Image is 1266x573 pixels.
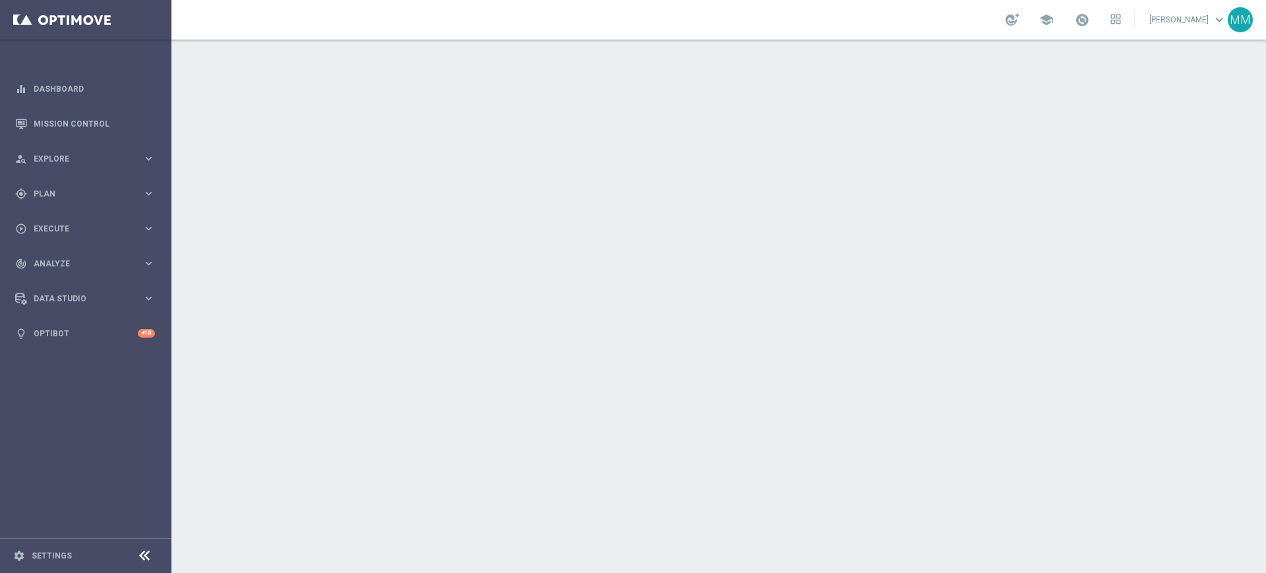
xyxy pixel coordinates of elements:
[1148,10,1228,30] a: [PERSON_NAME]keyboard_arrow_down
[15,293,156,304] button: Data Studio keyboard_arrow_right
[34,295,142,303] span: Data Studio
[15,83,27,95] i: equalizer
[15,153,27,165] i: person_search
[15,153,142,165] div: Explore
[15,258,156,269] button: track_changes Analyze keyboard_arrow_right
[34,71,155,106] a: Dashboard
[15,224,156,234] button: play_circle_outline Execute keyboard_arrow_right
[1228,7,1253,32] div: MM
[15,84,156,94] button: equalizer Dashboard
[142,187,155,200] i: keyboard_arrow_right
[142,152,155,165] i: keyboard_arrow_right
[15,328,156,339] button: lightbulb Optibot +10
[15,316,155,351] div: Optibot
[15,106,155,141] div: Mission Control
[34,106,155,141] a: Mission Control
[34,225,142,233] span: Execute
[32,552,72,560] a: Settings
[138,329,155,338] div: +10
[142,257,155,270] i: keyboard_arrow_right
[15,189,156,199] button: gps_fixed Plan keyboard_arrow_right
[15,258,142,270] div: Analyze
[15,293,142,305] div: Data Studio
[15,328,27,340] i: lightbulb
[34,155,142,163] span: Explore
[34,190,142,198] span: Plan
[15,71,155,106] div: Dashboard
[15,154,156,164] button: person_search Explore keyboard_arrow_right
[34,316,138,351] a: Optibot
[15,188,142,200] div: Plan
[34,260,142,268] span: Analyze
[15,188,27,200] i: gps_fixed
[15,223,142,235] div: Execute
[15,119,156,129] button: Mission Control
[15,258,27,270] i: track_changes
[15,223,27,235] i: play_circle_outline
[1212,13,1226,27] span: keyboard_arrow_down
[1039,13,1054,27] span: school
[142,292,155,305] i: keyboard_arrow_right
[13,550,25,562] i: settings
[142,222,155,235] i: keyboard_arrow_right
